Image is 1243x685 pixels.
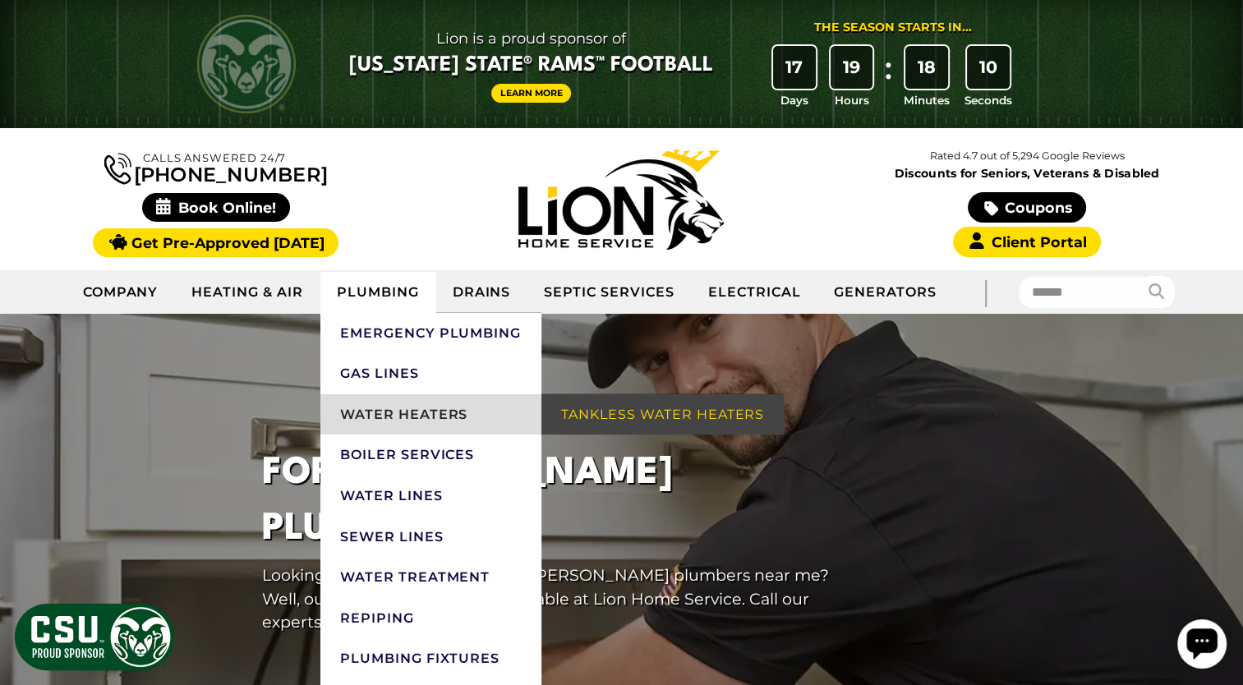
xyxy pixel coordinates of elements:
[831,46,873,89] div: 19
[905,46,948,89] div: 18
[12,601,177,673] img: CSU Sponsor Badge
[967,46,1010,89] div: 10
[953,227,1101,257] a: Client Portal
[197,15,296,113] img: CSU Rams logo
[541,394,784,435] a: Tankless Water Heaters
[262,563,860,634] p: Looking for [GEOGRAPHIC_DATA][PERSON_NAME] plumbers near me? Well, our plumbers are always availa...
[320,517,541,558] a: Sewer Lines
[824,147,1230,165] p: Rated 4.7 out of 5,294 Google Reviews
[349,52,713,80] span: [US_STATE] State® Rams™ Football
[320,353,541,394] a: Gas Lines
[320,313,541,354] a: Emergency Plumbing
[491,84,572,103] a: Learn More
[835,92,869,108] span: Hours
[320,598,541,639] a: Repiping
[349,25,713,52] span: Lion is a proud sponsor of
[780,92,808,108] span: Days
[527,272,691,313] a: Septic Services
[953,270,1019,314] div: |
[320,557,541,598] a: Water Treatment
[817,272,953,313] a: Generators
[773,46,816,89] div: 17
[692,272,818,313] a: Electrical
[320,638,541,679] a: Plumbing Fixtures
[320,476,541,517] a: Water Lines
[262,446,860,556] h1: Fort [PERSON_NAME] Plumbers
[814,19,972,37] div: The Season Starts in...
[964,92,1012,108] span: Seconds
[828,168,1227,179] span: Discounts for Seniors, Veterans & Disabled
[7,7,56,56] div: Open chat widget
[67,272,176,313] a: Company
[320,394,541,435] a: Water Heaters
[880,46,896,109] div: :
[320,434,541,476] a: Boiler Services
[320,272,436,313] a: Plumbing
[968,192,1086,223] a: Coupons
[104,149,328,185] a: [PHONE_NUMBER]
[904,92,950,108] span: Minutes
[175,272,320,313] a: Heating & Air
[436,272,528,313] a: Drains
[518,149,724,250] img: Lion Home Service
[142,193,291,222] span: Book Online!
[93,228,338,257] a: Get Pre-Approved [DATE]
